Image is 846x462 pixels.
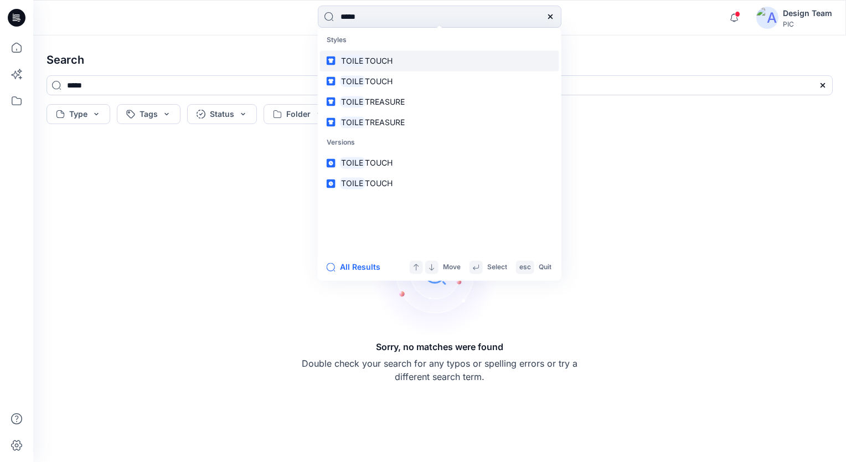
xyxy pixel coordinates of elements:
[340,157,365,170] mark: TOILE
[340,177,365,190] mark: TOILE
[340,75,365,88] mark: TOILE
[443,261,461,273] p: Move
[320,112,559,132] a: TOILETREASURE
[340,116,365,129] mark: TOILE
[365,158,393,168] span: TOUCH
[327,260,388,274] button: All Results
[539,261,551,273] p: Quit
[320,153,559,173] a: TOILETOUCH
[340,54,365,67] mark: TOILE
[38,44,842,75] h4: Search
[783,20,832,28] div: PIC
[340,95,365,108] mark: TOILE
[756,7,778,29] img: avatar
[365,117,405,127] span: TREASURE
[365,97,405,106] span: TREASURE
[187,104,257,124] button: Status
[365,179,393,188] span: TOUCH
[783,7,832,20] div: Design Team
[301,357,578,383] p: Double check your search for any typos or spelling errors or try a different search term.
[320,71,559,91] a: TOILETOUCH
[376,340,503,353] h5: Sorry, no matches were found
[47,104,110,124] button: Type
[519,261,531,273] p: esc
[320,50,559,71] a: TOILETOUCH
[117,104,180,124] button: Tags
[365,76,393,86] span: TOUCH
[320,132,559,153] p: Versions
[320,30,559,50] p: Styles
[264,104,333,124] button: Folder
[320,173,559,194] a: TOILETOUCH
[320,91,559,112] a: TOILETREASURE
[487,261,507,273] p: Select
[365,56,393,65] span: TOUCH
